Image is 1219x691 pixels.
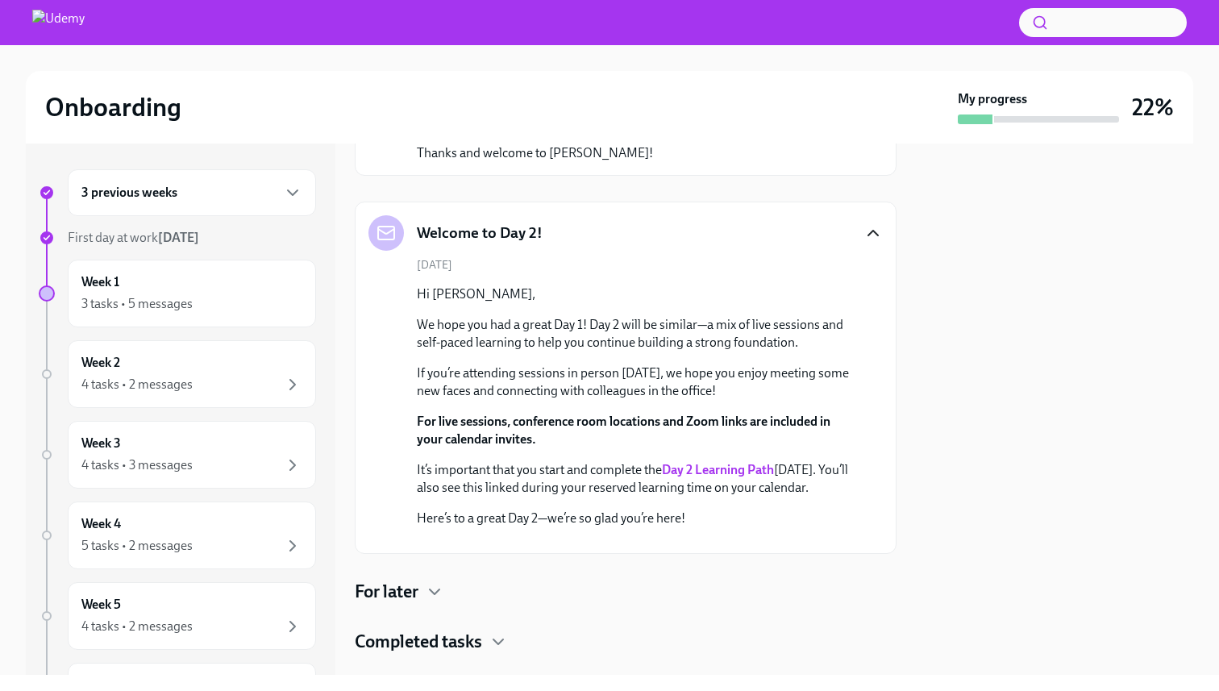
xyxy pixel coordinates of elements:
[81,456,193,474] div: 4 tasks • 3 messages
[81,537,193,555] div: 5 tasks • 2 messages
[417,461,857,497] p: It’s important that you start and complete the [DATE]. You’ll also see this linked during your re...
[39,229,316,247] a: First day at work[DATE]
[662,462,774,477] a: Day 2 Learning Path
[45,91,181,123] h2: Onboarding
[417,223,543,244] h5: Welcome to Day 2!
[39,502,316,569] a: Week 45 tasks • 2 messages
[417,316,857,352] p: We hope you had a great Day 1! Day 2 will be similar—a mix of live sessions and self-paced learni...
[32,10,85,35] img: Udemy
[81,273,119,291] h6: Week 1
[158,230,199,245] strong: [DATE]
[39,582,316,650] a: Week 54 tasks • 2 messages
[355,630,897,654] div: Completed tasks
[68,169,316,216] div: 3 previous weeks
[81,376,193,393] div: 4 tasks • 2 messages
[417,510,857,527] p: Here’s to a great Day 2—we’re so glad you’re here!
[81,515,121,533] h6: Week 4
[417,285,857,303] p: Hi [PERSON_NAME],
[417,414,830,447] strong: For live sessions, conference room locations and Zoom links are included in your calendar invites.
[355,580,418,604] h4: For later
[417,364,857,400] p: If you’re attending sessions in person [DATE], we hope you enjoy meeting some new faces and conne...
[81,184,177,202] h6: 3 previous weeks
[39,260,316,327] a: Week 13 tasks • 5 messages
[81,618,193,635] div: 4 tasks • 2 messages
[417,257,452,273] span: [DATE]
[81,295,193,313] div: 3 tasks • 5 messages
[81,354,120,372] h6: Week 2
[68,230,199,245] span: First day at work
[417,144,857,162] p: Thanks and welcome to [PERSON_NAME]!
[355,580,897,604] div: For later
[958,90,1027,108] strong: My progress
[81,435,121,452] h6: Week 3
[39,340,316,408] a: Week 24 tasks • 2 messages
[39,421,316,489] a: Week 34 tasks • 3 messages
[81,596,121,614] h6: Week 5
[355,630,482,654] h4: Completed tasks
[1132,93,1174,122] h3: 22%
